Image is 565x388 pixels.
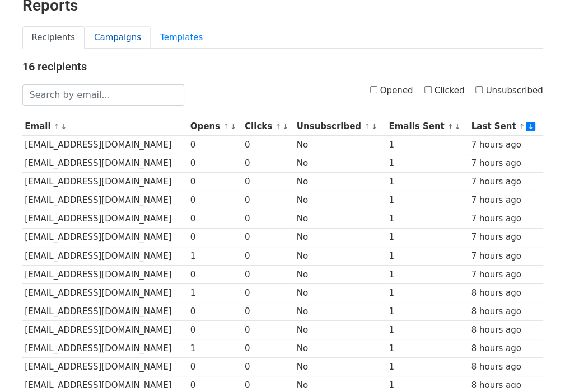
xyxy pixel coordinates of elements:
td: No [294,302,386,321]
td: 1 [386,339,469,358]
td: No [294,321,386,339]
a: ↑ [519,122,525,131]
td: 1 [188,247,242,265]
td: [EMAIL_ADDRESS][DOMAIN_NAME] [22,265,188,283]
td: [EMAIL_ADDRESS][DOMAIN_NAME] [22,173,188,191]
input: Search by email... [22,84,185,106]
td: 7 hours ago [469,265,543,283]
td: 0 [242,265,294,283]
td: 1 [386,302,469,321]
a: ↓ [526,122,535,131]
td: No [294,154,386,173]
td: 1 [386,154,469,173]
a: ↑ [54,122,60,131]
a: ↓ [455,122,461,131]
a: ↓ [230,122,236,131]
th: Emails Sent [386,117,469,136]
td: [EMAIL_ADDRESS][DOMAIN_NAME] [22,191,188,210]
td: 0 [242,302,294,321]
label: Opened [370,84,413,97]
td: No [294,358,386,376]
td: [EMAIL_ADDRESS][DOMAIN_NAME] [22,210,188,228]
a: ↓ [282,122,288,131]
td: [EMAIL_ADDRESS][DOMAIN_NAME] [22,283,188,302]
td: 0 [242,136,294,154]
td: 1 [386,136,469,154]
td: [EMAIL_ADDRESS][DOMAIN_NAME] [22,339,188,358]
td: No [294,136,386,154]
td: 0 [188,265,242,283]
td: 0 [242,210,294,228]
input: Unsubscribed [475,86,483,93]
th: Unsubscribed [294,117,386,136]
label: Unsubscribed [475,84,543,97]
td: 0 [242,173,294,191]
td: 0 [242,358,294,376]
a: Recipients [22,26,85,49]
td: 1 [386,173,469,191]
td: No [294,228,386,247]
td: [EMAIL_ADDRESS][DOMAIN_NAME] [22,321,188,339]
td: No [294,265,386,283]
td: 7 hours ago [469,247,543,265]
td: 0 [242,154,294,173]
td: 8 hours ago [469,358,543,376]
td: 0 [188,358,242,376]
h4: 16 recipients [22,60,543,73]
td: 1 [188,283,242,302]
td: 0 [242,247,294,265]
th: Clicks [242,117,294,136]
td: [EMAIL_ADDRESS][DOMAIN_NAME] [22,228,188,247]
td: [EMAIL_ADDRESS][DOMAIN_NAME] [22,154,188,173]
a: ↑ [275,122,281,131]
td: 8 hours ago [469,283,543,302]
td: 0 [188,173,242,191]
a: ↓ [61,122,67,131]
a: ↑ [223,122,229,131]
td: 7 hours ago [469,136,543,154]
input: Opened [370,86,377,93]
td: 1 [386,210,469,228]
td: 8 hours ago [469,339,543,358]
a: Templates [151,26,212,49]
td: 0 [188,321,242,339]
th: Opens [188,117,242,136]
td: No [294,283,386,302]
td: 0 [188,228,242,247]
td: 0 [242,228,294,247]
td: No [294,247,386,265]
td: 1 [386,191,469,210]
td: 7 hours ago [469,154,543,173]
td: No [294,173,386,191]
td: 1 [386,358,469,376]
td: No [294,191,386,210]
td: 1 [386,247,469,265]
input: Clicked [424,86,432,93]
iframe: Chat Widget [509,334,565,388]
td: 0 [242,321,294,339]
td: No [294,339,386,358]
td: 0 [242,191,294,210]
td: [EMAIL_ADDRESS][DOMAIN_NAME] [22,358,188,376]
td: 0 [188,210,242,228]
td: 8 hours ago [469,321,543,339]
td: [EMAIL_ADDRESS][DOMAIN_NAME] [22,247,188,265]
td: [EMAIL_ADDRESS][DOMAIN_NAME] [22,136,188,154]
td: 8 hours ago [469,302,543,321]
label: Clicked [424,84,465,97]
td: [EMAIL_ADDRESS][DOMAIN_NAME] [22,302,188,321]
td: 7 hours ago [469,173,543,191]
td: No [294,210,386,228]
td: 1 [386,321,469,339]
a: ↑ [447,122,454,131]
a: ↑ [364,122,370,131]
td: 0 [242,339,294,358]
td: 7 hours ago [469,191,543,210]
a: ↓ [371,122,377,131]
td: 0 [188,191,242,210]
td: 0 [242,283,294,302]
th: Last Sent [469,117,543,136]
a: Campaigns [85,26,151,49]
td: 7 hours ago [469,228,543,247]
